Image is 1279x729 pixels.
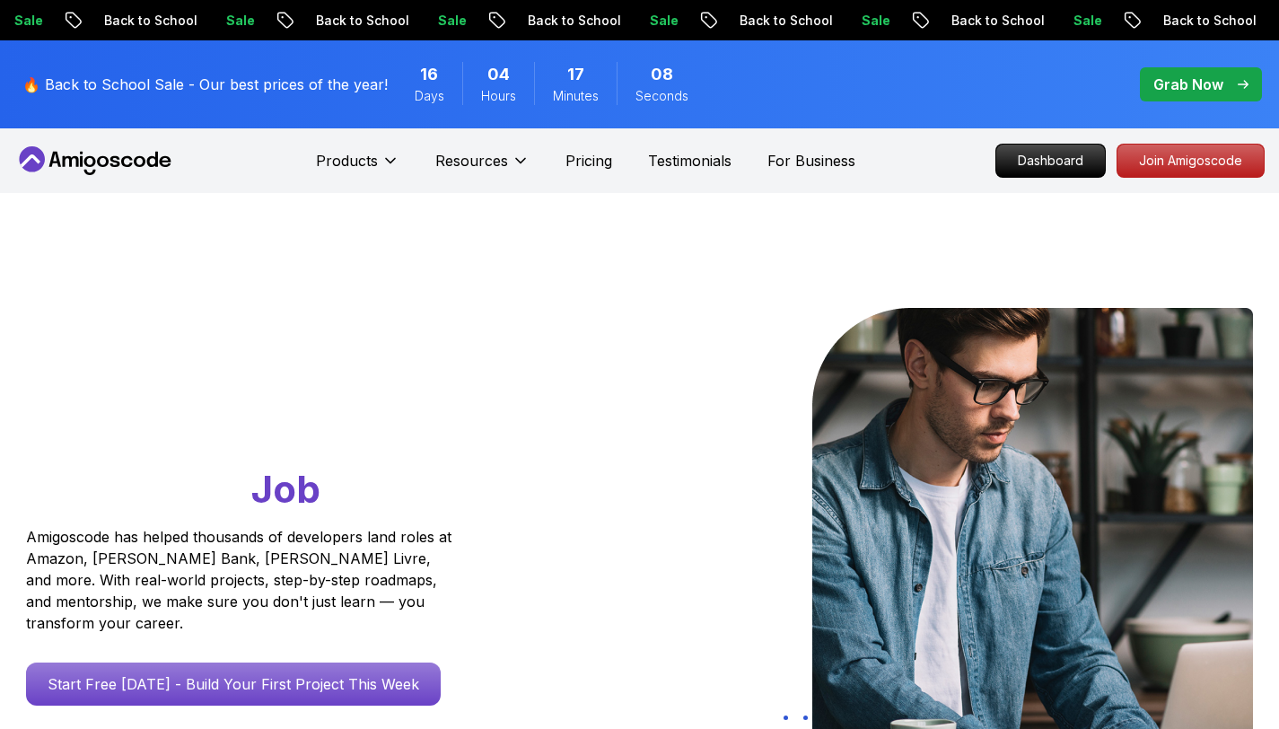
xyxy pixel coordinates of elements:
p: Sale [1009,12,1066,30]
span: Minutes [553,87,599,105]
p: Sale [373,12,431,30]
p: Grab Now [1153,74,1223,95]
p: Back to School [251,12,373,30]
span: Job [251,466,320,512]
p: Sale [797,12,854,30]
p: Sale [1221,12,1278,30]
p: 🔥 Back to School Sale - Our best prices of the year! [22,74,388,95]
p: Sale [162,12,219,30]
button: Products [316,150,399,186]
button: Resources [435,150,530,186]
p: Amigoscode has helped thousands of developers land roles at Amazon, [PERSON_NAME] Bank, [PERSON_N... [26,526,457,634]
a: Start Free [DATE] - Build Your First Project This Week [26,663,441,706]
p: Join Amigoscode [1117,145,1264,177]
p: Back to School [887,12,1009,30]
h1: Go From Learning to Hired: Master Java, Spring Boot & Cloud Skills That Get You the [26,308,521,515]
p: Back to School [463,12,585,30]
p: Products [316,150,378,171]
p: Back to School [39,12,162,30]
span: 8 Seconds [651,62,673,87]
a: Join Amigoscode [1117,144,1265,178]
a: For Business [767,150,855,171]
p: Dashboard [996,145,1105,177]
p: Sale [585,12,643,30]
span: 17 Minutes [567,62,584,87]
a: Dashboard [995,144,1106,178]
span: 16 Days [420,62,438,87]
span: Seconds [635,87,688,105]
span: 4 Hours [487,62,510,87]
p: Back to School [1099,12,1221,30]
span: Hours [481,87,516,105]
a: Testimonials [648,150,731,171]
a: Pricing [565,150,612,171]
span: Days [415,87,444,105]
p: Resources [435,150,508,171]
p: Back to School [675,12,797,30]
